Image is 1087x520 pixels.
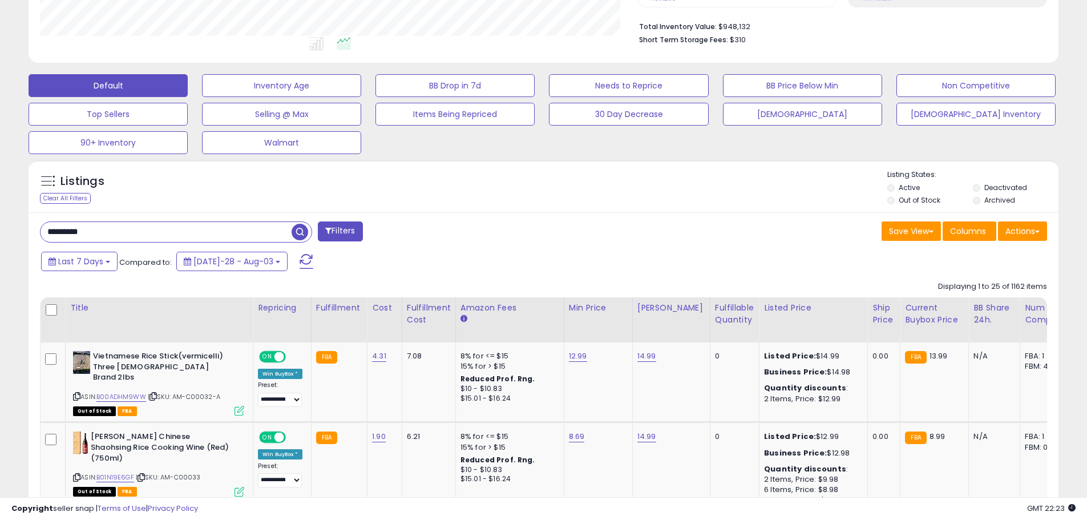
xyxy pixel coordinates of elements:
div: Ship Price [872,302,895,326]
button: [DEMOGRAPHIC_DATA] [723,103,882,126]
div: Win BuyBox * [258,449,302,459]
div: 0.00 [872,351,891,361]
button: Needs to Reprice [549,74,708,97]
div: $14.99 [764,351,859,361]
small: Amazon Fees. [460,314,467,324]
button: 30 Day Decrease [549,103,708,126]
a: 8.69 [569,431,585,442]
div: 2 Items, Price: $9.98 [764,474,859,485]
div: Min Price [569,302,628,314]
p: Listing States: [887,170,1058,180]
a: 4.31 [372,350,386,362]
button: Columns [943,221,996,241]
div: ASIN: [73,351,244,414]
a: 12.99 [569,350,587,362]
span: Compared to: [119,257,172,268]
label: Deactivated [984,183,1027,192]
span: [DATE]-28 - Aug-03 [193,256,273,267]
div: $10 - $10.83 [460,465,555,475]
div: Fulfillment [316,302,362,314]
span: All listings that are currently out of stock and unavailable for purchase on Amazon [73,406,116,416]
b: Quantity discounts [764,382,846,393]
div: 0.00 [872,432,891,442]
b: Short Term Storage Fees: [639,35,728,45]
span: Columns [950,225,986,237]
a: B01N19E6GF [96,473,134,482]
b: Quantity discounts [764,463,846,474]
img: 514xGOWe1KL._SL40_.jpg [73,351,90,374]
div: 0 [715,351,750,361]
div: 8% for <= $15 [460,432,555,442]
div: Clear All Filters [40,193,91,204]
b: Total Inventory Value: [639,22,717,31]
div: 15% for > $15 [460,361,555,372]
small: FBA [905,432,926,444]
b: Vietnamese Rice Stick(vermicelli) Three [DEMOGRAPHIC_DATA] Brand 2lbs [93,351,232,386]
li: $948,132 [639,19,1038,33]
div: FBA: 1 [1025,432,1062,442]
div: $12.99 [764,432,859,442]
div: 2 Items, Price: $12.99 [764,394,859,404]
div: 7.08 [407,351,447,361]
button: Items Being Repriced [375,103,535,126]
b: [PERSON_NAME] Chinese Shaohsing Rice Cooking Wine (Red) (750ml) [91,432,229,466]
div: $14.98 [764,367,859,377]
div: [PERSON_NAME] [637,302,705,314]
b: Listed Price: [764,350,816,361]
div: $10 - $10.83 [460,384,555,394]
div: Preset: [258,462,302,488]
span: OFF [284,352,302,362]
span: 2025-08-11 22:23 GMT [1027,503,1076,514]
button: [DEMOGRAPHIC_DATA] Inventory [896,103,1056,126]
button: Inventory Age [202,74,361,97]
label: Active [899,183,920,192]
div: 0 [715,432,750,442]
button: BB Price Below Min [723,74,882,97]
button: Last 7 Days [41,252,118,271]
a: 14.99 [637,431,656,442]
button: Top Sellers [29,103,188,126]
span: OFF [284,433,302,442]
span: | SKU: AM-C00032-A [148,392,220,401]
div: Preset: [258,381,302,407]
div: $15.01 - $16.24 [460,394,555,404]
a: Terms of Use [98,503,146,514]
small: FBA [316,351,337,364]
div: N/A [973,351,1011,361]
a: 14.99 [637,350,656,362]
button: Non Competitive [896,74,1056,97]
button: Walmart [202,131,361,154]
div: 6.21 [407,432,447,442]
div: Fulfillment Cost [407,302,451,326]
div: BB Share 24h. [973,302,1015,326]
a: B00ADHM9WW [96,392,146,402]
a: 1.90 [372,431,386,442]
b: Business Price: [764,448,827,458]
div: Displaying 1 to 25 of 1162 items [938,281,1047,292]
div: 8% for <= $15 [460,351,555,361]
div: Cost [372,302,397,314]
small: FBA [316,432,337,444]
span: ON [260,352,274,362]
div: Win BuyBox * [258,369,302,379]
div: 6 Items, Price: $8.98 [764,485,859,495]
span: $310 [730,34,746,45]
small: FBA [905,351,926,364]
span: 13.99 [930,350,948,361]
div: Fulfillable Quantity [715,302,754,326]
div: Amazon Fees [460,302,559,314]
b: Reduced Prof. Rng. [460,374,535,384]
div: Current Buybox Price [905,302,964,326]
b: Business Price: [764,366,827,377]
div: N/A [973,432,1011,442]
button: Actions [998,221,1047,241]
button: [DATE]-28 - Aug-03 [176,252,288,271]
button: Save View [882,221,941,241]
div: $15.01 - $16.24 [460,474,555,484]
span: 8.99 [930,431,945,442]
button: Selling @ Max [202,103,361,126]
label: Out of Stock [899,195,940,205]
span: FBA [118,406,137,416]
button: BB Drop in 7d [375,74,535,97]
span: ON [260,433,274,442]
